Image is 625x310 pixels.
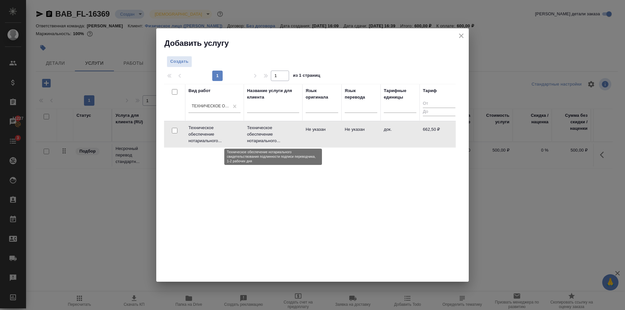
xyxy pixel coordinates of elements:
span: из 1 страниц [293,72,320,81]
td: 662,50 ₽ [420,123,459,146]
div: Тарифные единицы [384,88,416,101]
p: Техническое обеспечение нотариального... [188,125,241,144]
div: Вид работ [188,88,211,94]
input: От [423,100,455,108]
td: док. [381,123,420,146]
button: Создать [167,56,192,67]
span: Создать [170,58,188,65]
div: Название услуги для клиента [247,88,299,101]
button: close [456,31,466,41]
div: Язык оригинала [306,88,338,101]
p: Техническое обеспечение нотариального... [247,125,299,144]
div: Язык перевода [345,88,377,101]
td: Не указан [302,123,341,146]
div: Тариф [423,88,437,94]
input: До [423,108,455,116]
div: Техническое обеспечение нотариального свидетельствования подлинности подписи переводчика [192,104,229,109]
td: Не указан [341,123,381,146]
h2: Добавить услугу [164,38,469,48]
